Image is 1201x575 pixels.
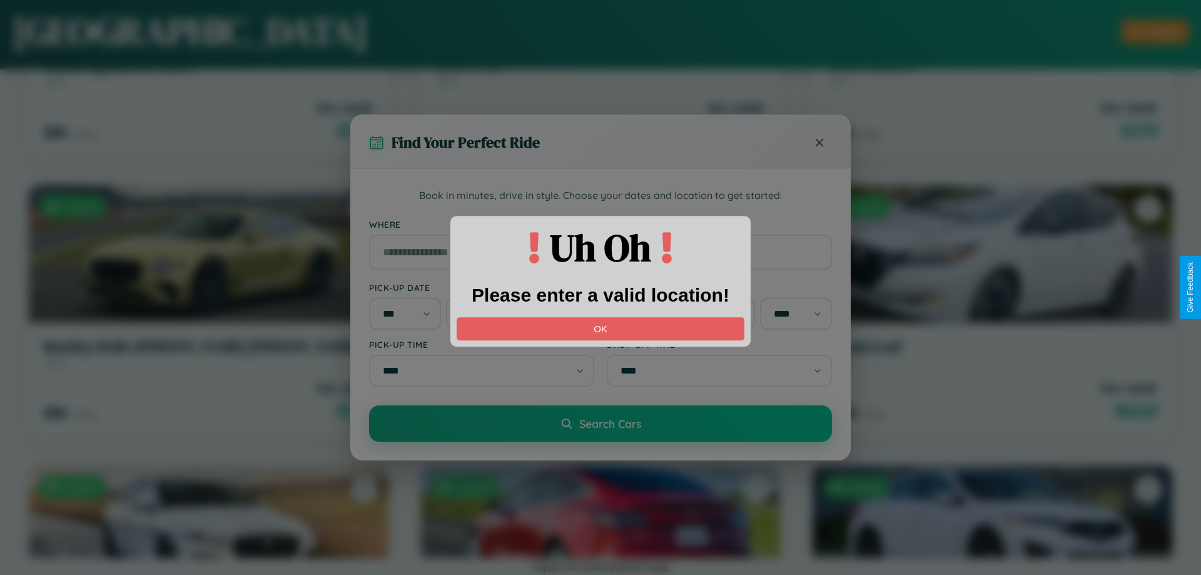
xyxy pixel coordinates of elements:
[369,339,594,350] label: Pick-up Time
[392,132,540,153] h3: Find Your Perfect Ride
[369,188,832,204] p: Book in minutes, drive in style. Choose your dates and location to get started.
[369,219,832,230] label: Where
[607,282,832,293] label: Drop-off Date
[579,417,641,430] span: Search Cars
[607,339,832,350] label: Drop-off Time
[369,282,594,293] label: Pick-up Date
